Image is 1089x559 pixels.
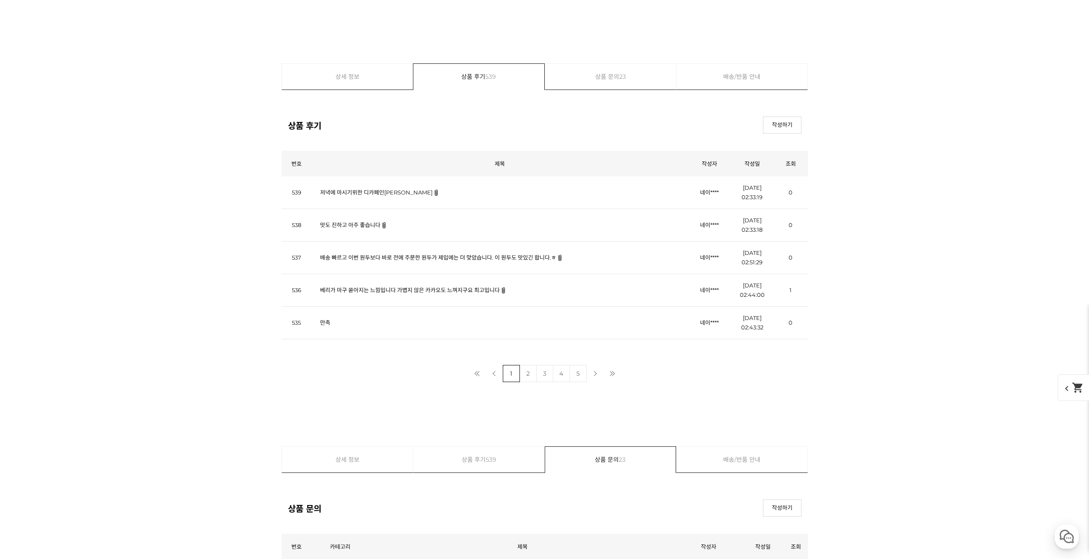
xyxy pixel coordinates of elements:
[688,151,731,176] th: 작성자
[413,447,545,472] a: 상품 후기539
[536,365,553,382] a: 3
[731,176,774,209] td: [DATE] 02:33:19
[519,365,537,382] a: 2
[731,151,774,176] th: 작성일
[382,222,386,228] img: 파일첨부
[282,242,312,274] td: 537
[619,64,626,90] span: 23
[545,64,677,90] a: 상품 문의23
[320,221,380,228] a: 맛도 진하고 아주 좋습니다
[763,117,801,134] a: 작성하기
[501,287,506,293] img: 파일첨부
[413,64,544,90] a: 상품 후기539
[1072,382,1084,394] mat-icon: shopping_cart
[282,151,312,176] th: 번호
[110,272,164,293] a: 설정
[570,365,587,382] a: 5
[282,209,312,242] td: 538
[731,242,774,274] td: [DATE] 02:51:29
[677,64,807,90] a: 배송/반품 안내
[774,242,808,274] td: 0
[503,365,520,382] a: 1
[282,307,312,339] td: 535
[288,502,321,514] h2: 상품 문의
[132,284,142,291] span: 설정
[558,255,562,261] img: 파일첨부
[320,254,556,261] a: 배송 빠르고 이번 원두보다 바로 전에 주문한 원두가 제입에는 더 맞았습니다. 이 원두도 맛있긴 합니다.ㅎ
[288,119,321,132] h2: 상품 후기
[774,209,808,242] td: 0
[763,499,801,517] a: 작성하기
[604,365,621,382] a: 마지막 페이지
[56,272,110,293] a: 대화
[282,64,413,90] a: 상세 정보
[3,272,56,293] a: 홈
[774,151,808,176] th: 조회
[677,447,807,472] a: 배송/반품 안내
[731,274,774,307] td: [DATE] 02:44:00
[774,176,808,209] td: 0
[469,365,486,382] a: 첫 페이지
[434,190,439,196] img: 파일첨부
[553,365,570,382] a: 4
[78,285,89,292] span: 대화
[27,284,32,291] span: 홈
[545,447,676,472] a: 상품 문의23
[485,64,496,90] span: 539
[282,274,312,307] td: 536
[320,189,433,196] a: 저녁에 마시기위한 디카페인[PERSON_NAME]
[486,447,496,472] span: 539
[774,274,808,307] td: 1
[312,151,688,176] th: 제목
[486,365,503,382] a: 이전 페이지
[282,176,312,209] td: 539
[731,209,774,242] td: [DATE] 02:33:18
[731,307,774,339] td: [DATE] 02:43:32
[774,307,808,339] td: 0
[320,319,330,326] a: 만족
[587,365,604,382] a: 다음 페이지
[320,287,500,293] a: 베리가 마구 쏟아지는 느낌입니다 가볍지 않은 카카오도 느껴지구요 최고입니다
[282,447,413,472] a: 상세 정보
[619,447,626,472] span: 23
